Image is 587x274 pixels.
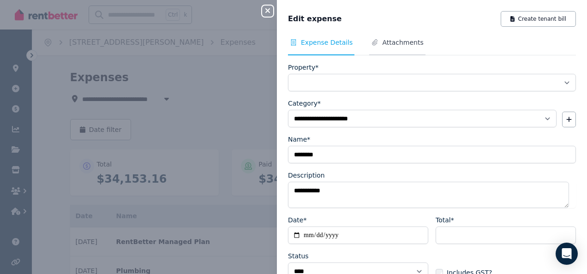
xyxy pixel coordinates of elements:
button: Create tenant bill [501,11,576,27]
label: Status [288,251,309,261]
span: Edit expense [288,13,341,24]
label: Property* [288,63,318,72]
span: Expense Details [301,38,353,47]
nav: Tabs [288,38,576,55]
label: Description [288,171,325,180]
label: Total* [436,215,454,225]
span: Attachments [382,38,423,47]
label: Date* [288,215,306,225]
div: Open Intercom Messenger [556,243,578,265]
label: Name* [288,135,310,144]
label: Category* [288,99,321,108]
